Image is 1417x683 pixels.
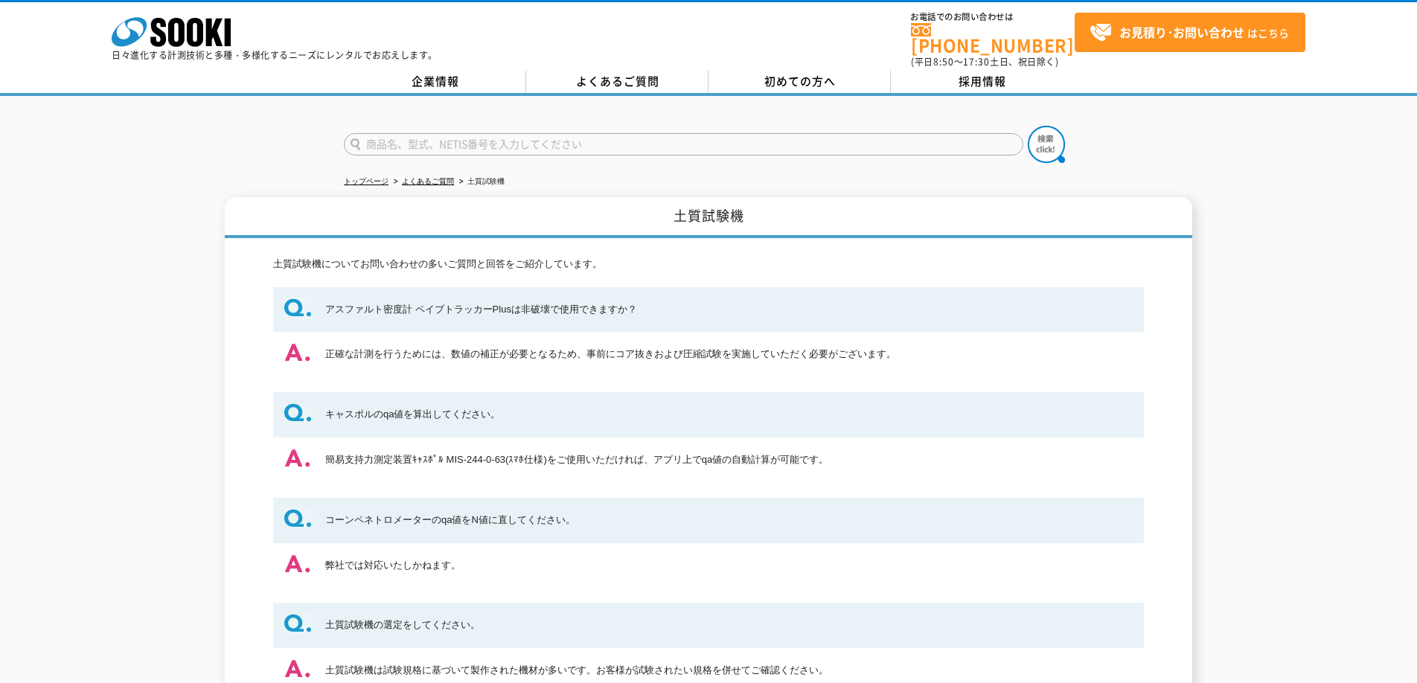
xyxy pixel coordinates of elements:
[708,71,891,93] a: 初めての方へ
[112,51,438,60] p: 日々進化する計測技術と多種・多様化するニーズにレンタルでお応えします。
[273,543,1144,589] dd: 弊社では対応いたしかねます。
[402,177,454,185] a: よくあるご質問
[764,73,836,89] span: 初めての方へ
[1028,126,1065,163] img: btn_search.png
[1090,22,1289,44] span: はこちら
[1119,23,1244,41] strong: お見積り･お問い合わせ
[456,174,505,190] li: 土質試験機
[344,71,526,93] a: 企業情報
[891,71,1073,93] a: 採用情報
[911,55,1058,68] span: (平日 ～ 土日、祝日除く)
[344,177,388,185] a: トップページ
[273,257,1144,272] p: 土質試験機についてお問い合わせの多いご質問と回答をご紹介しています。
[1075,13,1305,52] a: お見積り･お問い合わせはこちら
[273,392,1144,437] dt: キャスポルのqa値を算出してください。
[273,603,1144,648] dt: 土質試験機の選定をしてください。
[225,197,1192,238] h1: 土質試験機
[911,23,1075,54] a: [PHONE_NUMBER]
[273,498,1144,543] dt: コーンペネトロメーターのqa値をN値に直してください。
[911,13,1075,22] span: お電話でのお問い合わせは
[273,437,1144,483] dd: 簡易支持力測定装置ｷｬｽﾎﾟﾙ MIS-244-0-63(ｽﾏﾎ仕様)をご使用いただければ、アプリ上でqa値の自動計算が可能です。
[273,332,1144,377] dd: 正確な計測を行うためには、数値の補正が必要となるため、事前にコア抜きおよび圧縮試験を実施していただく必要がございます。
[273,287,1144,333] dt: アスファルト密度計 ペイブトラッカーPlusは非破壊で使用できますか？
[526,71,708,93] a: よくあるご質問
[963,55,990,68] span: 17:30
[933,55,954,68] span: 8:50
[344,133,1023,155] input: 商品名、型式、NETIS番号を入力してください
